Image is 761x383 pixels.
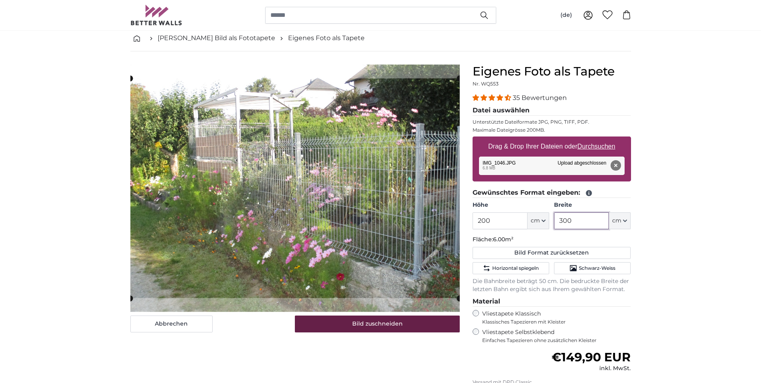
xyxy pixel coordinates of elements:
button: Bild zuschneiden [295,316,460,332]
button: Horizontal spiegeln [473,262,549,274]
button: Abbrechen [130,316,213,332]
u: Durchsuchen [577,143,615,150]
img: Betterwalls [130,5,183,25]
label: Vliestapete Klassisch [482,310,624,325]
p: Die Bahnbreite beträgt 50 cm. Die bedruckte Breite der letzten Bahn ergibt sich aus Ihrem gewählt... [473,277,631,293]
span: Nr. WQ553 [473,81,499,87]
h1: Eigenes Foto als Tapete [473,64,631,79]
a: Eigenes Foto als Tapete [288,33,365,43]
span: €149,90 EUR [552,350,631,365]
button: cm [528,212,549,229]
span: Horizontal spiegeln [492,265,539,271]
button: Bild Format zurücksetzen [473,247,631,259]
label: Vliestapete Selbstklebend [482,328,631,344]
p: Unterstützte Dateiformate JPG, PNG, TIFF, PDF. [473,119,631,125]
label: Drag & Drop Ihrer Dateien oder [485,139,619,155]
nav: breadcrumbs [130,25,631,51]
span: cm [612,217,621,225]
div: inkl. MwSt. [552,365,631,373]
button: cm [609,212,631,229]
span: 6.00m² [493,236,513,243]
p: Maximale Dateigrösse 200MB. [473,127,631,133]
span: Einfaches Tapezieren ohne zusätzlichen Kleister [482,337,631,344]
span: 4.34 stars [473,94,513,102]
legend: Gewünschtes Format eingeben: [473,188,631,198]
label: Breite [554,201,631,209]
span: cm [531,217,540,225]
span: 35 Bewertungen [513,94,567,102]
label: Höhe [473,201,549,209]
p: Fläche: [473,236,631,244]
span: Klassisches Tapezieren mit Kleister [482,319,624,325]
button: Schwarz-Weiss [554,262,631,274]
span: Schwarz-Weiss [579,265,615,271]
legend: Material [473,297,631,307]
a: [PERSON_NAME] Bild als Fototapete [158,33,275,43]
button: (de) [554,8,578,22]
legend: Datei auswählen [473,106,631,116]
